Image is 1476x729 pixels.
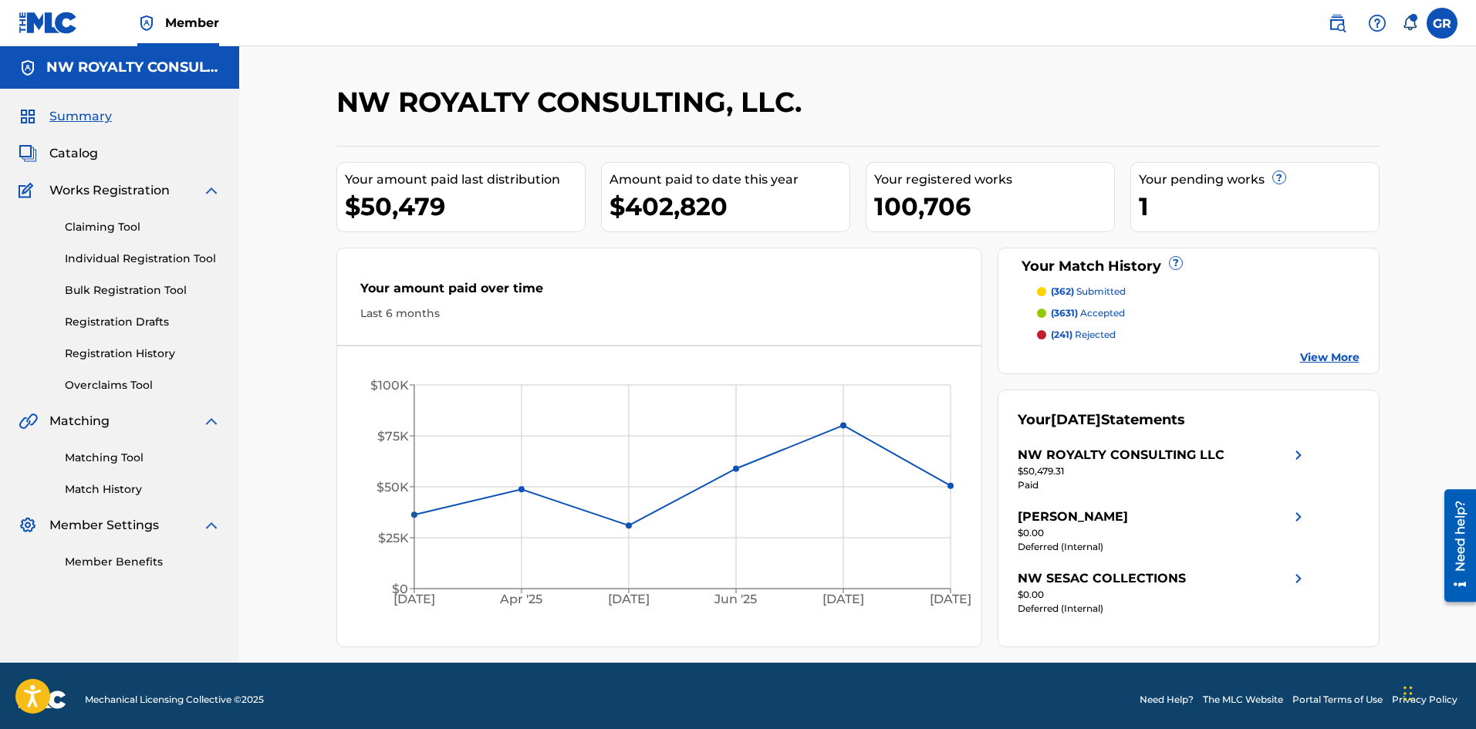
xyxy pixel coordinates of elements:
span: Member [165,14,219,32]
img: help [1368,14,1386,32]
a: NW SESAC COLLECTIONSright chevron icon$0.00Deferred (Internal) [1018,569,1308,616]
tspan: $50K [376,480,408,494]
div: Deferred (Internal) [1018,540,1308,554]
tspan: Apr '25 [499,592,542,607]
img: right chevron icon [1289,446,1308,464]
a: (362) submitted [1037,285,1359,299]
h5: NW ROYALTY CONSULTING, LLC. [46,59,221,76]
iframe: Resource Center [1433,484,1476,608]
span: ? [1273,171,1285,184]
a: The MLC Website [1203,693,1283,707]
div: Your Statements [1018,410,1185,430]
div: User Menu [1427,8,1457,39]
p: submitted [1051,285,1126,299]
div: Your amount paid last distribution [345,170,585,189]
div: $0.00 [1018,588,1308,602]
p: rejected [1051,328,1116,342]
img: expand [202,181,221,200]
tspan: $100K [370,378,408,393]
tspan: $0 [391,582,407,596]
div: NW ROYALTY CONSULTING LLC [1018,446,1224,464]
tspan: [DATE] [393,592,434,607]
iframe: Chat Widget [1399,655,1476,729]
span: Works Registration [49,181,170,200]
tspan: Jun '25 [714,592,757,607]
img: Catalog [19,144,37,163]
img: right chevron icon [1289,569,1308,588]
a: Overclaims Tool [65,377,221,393]
tspan: [DATE] [822,592,864,607]
img: expand [202,516,221,535]
img: expand [202,412,221,430]
span: (3631) [1051,307,1078,319]
p: accepted [1051,306,1125,320]
div: 1 [1139,189,1379,224]
div: Paid [1018,478,1308,492]
div: Notifications [1402,15,1417,31]
div: Your Match History [1018,256,1359,277]
img: Works Registration [19,181,39,200]
div: 100,706 [874,189,1114,224]
tspan: [DATE] [930,592,971,607]
a: Individual Registration Tool [65,251,221,267]
img: Matching [19,412,38,430]
a: View More [1300,349,1359,366]
tspan: $25K [377,531,408,545]
span: [DATE] [1051,411,1101,428]
div: Your pending works [1139,170,1379,189]
a: Registration History [65,346,221,362]
img: Top Rightsholder [137,14,156,32]
div: [PERSON_NAME] [1018,508,1128,526]
div: Amount paid to date this year [610,170,849,189]
a: Privacy Policy [1392,693,1457,707]
div: Drag [1403,670,1413,717]
a: SummarySummary [19,107,112,126]
img: Summary [19,107,37,126]
a: Portal Terms of Use [1292,693,1383,707]
div: NW SESAC COLLECTIONS [1018,569,1186,588]
span: (241) [1051,329,1072,340]
a: [PERSON_NAME]right chevron icon$0.00Deferred (Internal) [1018,508,1308,554]
span: (362) [1051,285,1074,297]
span: ? [1170,257,1182,269]
img: MLC Logo [19,12,78,34]
tspan: [DATE] [608,592,650,607]
a: Public Search [1322,8,1353,39]
div: $50,479.31 [1018,464,1308,478]
a: Need Help? [1140,693,1194,707]
div: $50,479 [345,189,585,224]
h2: NW ROYALTY CONSULTING, LLC. [336,85,809,120]
div: $402,820 [610,189,849,224]
div: Help [1362,8,1393,39]
span: Matching [49,412,110,430]
tspan: $75K [377,429,408,444]
div: Deferred (Internal) [1018,602,1308,616]
span: Catalog [49,144,98,163]
a: (241) rejected [1037,328,1359,342]
img: search [1328,14,1346,32]
a: Registration Drafts [65,314,221,330]
div: Last 6 months [360,305,959,322]
a: Member Benefits [65,554,221,570]
div: Your registered works [874,170,1114,189]
div: Your amount paid over time [360,279,959,305]
a: Matching Tool [65,450,221,466]
a: Claiming Tool [65,219,221,235]
img: right chevron icon [1289,508,1308,526]
a: NW ROYALTY CONSULTING LLCright chevron icon$50,479.31Paid [1018,446,1308,492]
span: Mechanical Licensing Collective © 2025 [85,693,264,707]
img: Accounts [19,59,37,77]
a: Match History [65,481,221,498]
img: Member Settings [19,516,37,535]
span: Summary [49,107,112,126]
a: CatalogCatalog [19,144,98,163]
a: (3631) accepted [1037,306,1359,320]
div: $0.00 [1018,526,1308,540]
span: Member Settings [49,516,159,535]
a: Bulk Registration Tool [65,282,221,299]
